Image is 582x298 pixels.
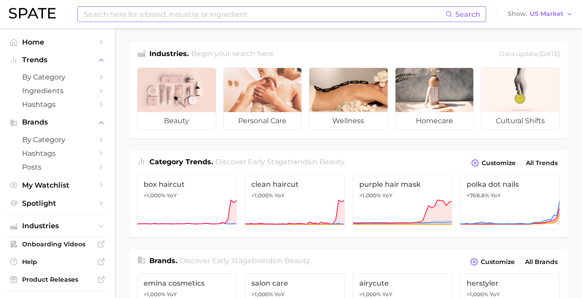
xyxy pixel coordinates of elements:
[22,87,93,95] span: Ingredients
[216,158,346,166] span: Discover Early Stage trends in .
[320,158,344,166] span: beauty
[467,279,553,287] span: herstyler
[7,273,108,286] a: Product Releases
[353,174,453,229] a: purple hair mask>1,000% YoY
[22,38,93,46] span: Home
[382,291,392,298] span: YoY
[285,257,309,265] span: beauty
[499,49,560,60] div: Data update: [DATE]
[22,149,93,158] span: Hashtags
[526,159,558,167] span: All Trends
[7,70,108,84] a: by Category
[149,49,189,60] h1: Industries.
[22,240,93,248] span: Onboarding Videos
[251,180,338,189] span: clean haircut
[468,256,517,268] button: Customize
[7,133,108,147] a: by Category
[7,255,108,268] a: Help
[144,279,230,287] span: emina cosmetics
[359,180,446,189] span: purple hair mask
[167,291,177,298] span: YoY
[482,159,516,167] span: Customize
[523,256,560,268] a: All Brands
[455,10,480,19] span: Search
[467,291,488,298] span: >1,000%
[83,7,445,22] input: Search here for a brand, industry, or ingredient
[251,192,273,199] span: >1,000%
[137,112,216,130] span: beauty
[144,192,165,199] span: >1,000%
[382,192,392,199] span: YoY
[467,180,553,189] span: polka dot nails
[395,68,474,130] a: homecare
[481,68,560,130] a: cultural shifts
[469,157,518,169] button: Customize
[149,158,213,166] span: Category Trends .
[481,112,559,130] span: cultural shifts
[224,112,302,130] span: personal care
[7,160,108,174] a: Posts
[481,258,515,266] span: Customize
[396,112,474,130] span: homecare
[22,222,93,230] span: Industries
[22,163,93,171] span: Posts
[7,147,108,160] a: Hashtags
[22,258,93,266] span: Help
[309,68,388,130] a: wellness
[524,157,560,169] a: All Trends
[22,181,93,189] span: My Watchlist
[7,35,108,49] a: Home
[460,174,560,229] a: polka dot nails+768.8% YoY
[223,68,302,130] a: personal care
[7,84,108,98] a: Ingredients
[491,192,501,199] span: YoY
[7,178,108,192] a: My Watchlist
[525,258,558,266] span: All Brands
[359,192,381,199] span: >1,000%
[137,174,237,229] a: box haircut>1,000% YoY
[22,136,93,144] span: by Category
[274,291,285,298] span: YoY
[22,73,93,81] span: by Category
[191,49,275,60] h2: Begin your search here.
[359,291,381,298] span: >1,000%
[490,291,500,298] span: YoY
[245,174,345,229] a: clean haircut>1,000% YoY
[506,8,575,20] button: ShowUS Market
[9,8,56,19] img: SPATE
[180,257,311,265] span: Discover Early Stage brands in .
[251,279,338,287] span: salon care
[274,192,285,199] span: YoY
[137,68,216,130] a: beauty
[508,11,527,16] span: Show
[22,275,93,283] span: Product Releases
[144,291,165,298] span: >1,000%
[22,118,93,126] span: Brands
[22,56,93,64] span: Trends
[22,100,93,109] span: Hashtags
[7,196,108,210] a: Spotlight
[7,219,108,233] button: Industries
[530,11,563,16] span: US Market
[7,98,108,111] a: Hashtags
[251,291,273,298] span: >1,000%
[7,116,108,129] button: Brands
[149,257,177,265] span: Brands .
[167,192,177,199] span: YoY
[7,53,108,67] button: Trends
[22,199,93,207] span: Spotlight
[467,192,489,199] span: +768.8%
[309,112,388,130] span: wellness
[144,180,230,189] span: box haircut
[359,279,446,287] span: airycute
[7,238,108,251] a: Onboarding Videos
